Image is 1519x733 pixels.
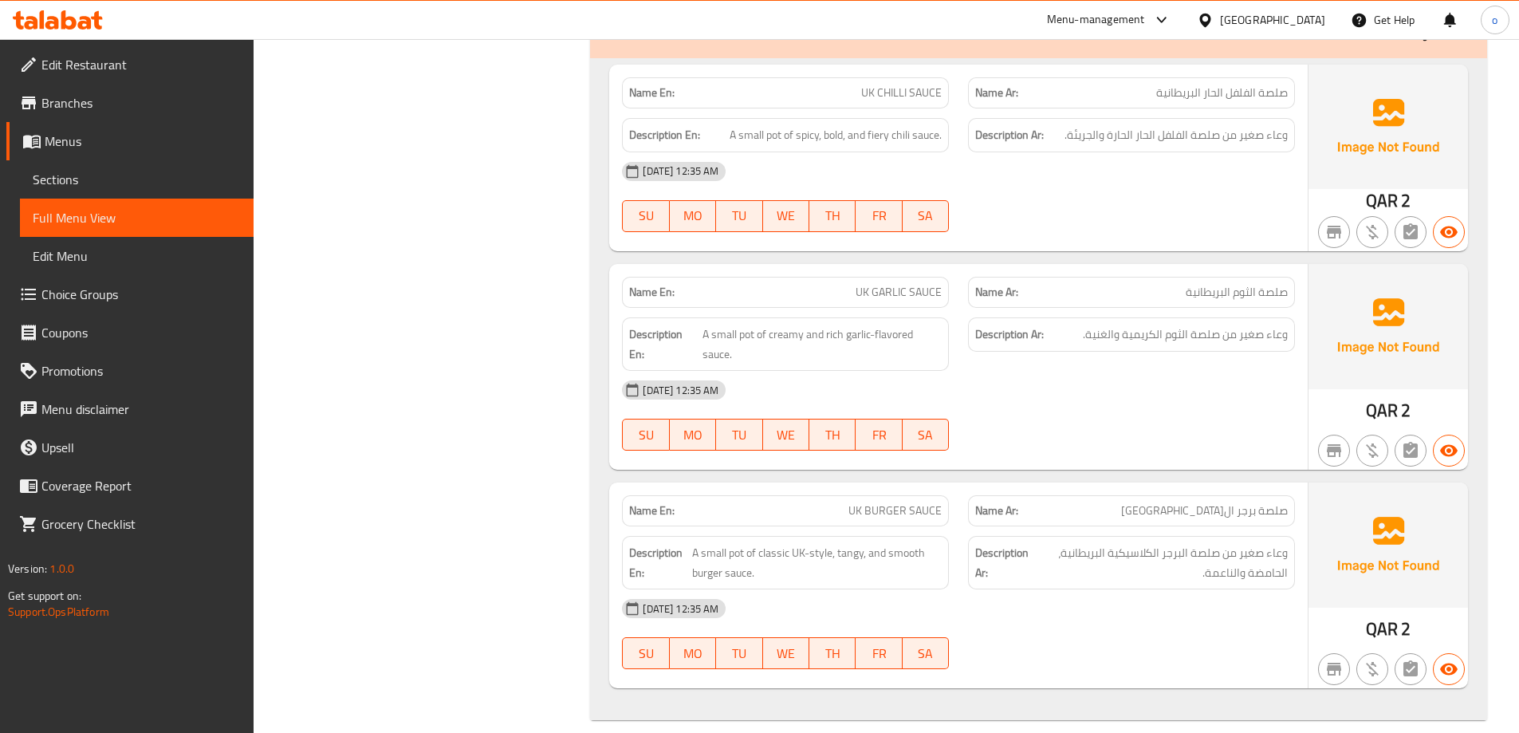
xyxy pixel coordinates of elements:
span: 2 [1401,395,1411,426]
button: TU [716,637,762,669]
span: Grocery Checklist [41,514,241,534]
span: وعاء صغير من صلصة الفلفل الحار الحارة والجريئة. [1064,125,1288,145]
span: TH [816,642,849,665]
button: MO [670,419,716,451]
span: صلصة برجر ال[GEOGRAPHIC_DATA] [1121,502,1288,519]
span: Full Menu View [33,208,241,227]
span: Choice Groups [41,285,241,304]
button: TH [809,419,856,451]
span: TH [816,424,849,447]
span: MO [676,204,710,227]
button: SA [903,637,949,669]
span: QAR [1366,613,1398,644]
span: [DATE] 12:35 AM [636,383,725,398]
p: صوصات المملكة المتحدة [1283,23,1439,42]
a: Coverage Report [6,467,254,505]
button: Available [1433,435,1465,467]
button: TU [716,419,762,451]
button: Available [1433,216,1465,248]
strong: Name En: [629,502,675,519]
strong: Name En: [629,284,675,301]
a: Edit Menu [20,237,254,275]
span: MO [676,424,710,447]
span: 2 [1401,185,1411,216]
button: WE [763,637,809,669]
button: FR [856,637,902,669]
span: 1.0.0 [49,558,74,579]
button: Not branch specific item [1318,435,1350,467]
span: UK GARLIC SAUCE [856,284,942,301]
a: Menu disclaimer [6,390,254,428]
button: WE [763,200,809,232]
strong: Name Ar: [975,502,1018,519]
span: QAR [1366,185,1398,216]
strong: Description En: [629,125,700,145]
button: Purchased item [1356,216,1388,248]
span: Upsell [41,438,241,457]
button: Not has choices [1395,216,1427,248]
span: Sections [33,170,241,189]
button: Available [1433,653,1465,685]
a: Promotions [6,352,254,390]
span: Menu disclaimer [41,400,241,419]
span: A small pot of classic UK-style, tangy, and smooth burger sauce. [692,543,942,582]
strong: Description Ar: [975,125,1044,145]
span: Promotions [41,361,241,380]
strong: Description Ar: [975,543,1030,582]
strong: Description En: [629,543,689,582]
button: SU [622,637,669,669]
span: وعاء صغير من صلصة الثوم الكريمية والغنية. [1083,325,1288,345]
span: SU [629,204,663,227]
a: Edit Restaurant [6,45,254,84]
a: Choice Groups [6,275,254,313]
button: Not has choices [1395,653,1427,685]
button: TH [809,637,856,669]
span: Coverage Report [41,476,241,495]
img: Ae5nvW7+0k+MAAAAAElFTkSuQmCC [1308,264,1468,388]
button: SA [903,200,949,232]
strong: Name Ar: [975,284,1018,301]
span: UK BURGER SAUCE [848,502,942,519]
div: [GEOGRAPHIC_DATA] [1220,11,1325,29]
span: Branches [41,93,241,112]
strong: Name Ar: [975,85,1018,101]
span: [DATE] 12:35 AM [636,164,725,179]
span: Edit Restaurant [41,55,241,74]
button: FR [856,200,902,232]
span: Get support on: [8,585,81,606]
span: SU [629,424,663,447]
button: SU [622,419,669,451]
a: Grocery Checklist [6,505,254,543]
span: SA [909,424,942,447]
span: WE [769,424,803,447]
img: Ae5nvW7+0k+MAAAAAElFTkSuQmCC [1308,65,1468,189]
span: Version: [8,558,47,579]
span: TU [722,642,756,665]
span: TU [722,424,756,447]
button: Not branch specific item [1318,216,1350,248]
button: WE [763,419,809,451]
strong: Description En: [629,325,699,364]
span: WE [769,204,803,227]
span: SA [909,642,942,665]
span: 2 [1401,613,1411,644]
span: FR [862,642,895,665]
span: FR [862,424,895,447]
a: Upsell [6,428,254,467]
span: TH [816,204,849,227]
strong: Description Ar: [975,325,1044,345]
button: Purchased item [1356,435,1388,467]
img: Ae5nvW7+0k+MAAAAAElFTkSuQmCC [1308,483,1468,607]
strong: Name En: [629,85,675,101]
a: Coupons [6,313,254,352]
button: Not branch specific item [1318,653,1350,685]
a: Support.OpsPlatform [8,601,109,622]
span: Menus [45,132,241,151]
button: FR [856,419,902,451]
span: A small pot of spicy, bold, and fiery chili sauce. [730,125,942,145]
button: SA [903,419,949,451]
span: SU [629,642,663,665]
button: SU [622,200,669,232]
span: A small pot of creamy and rich garlic-flavored sauce. [702,325,942,364]
span: [DATE] 12:35 AM [636,601,725,617]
